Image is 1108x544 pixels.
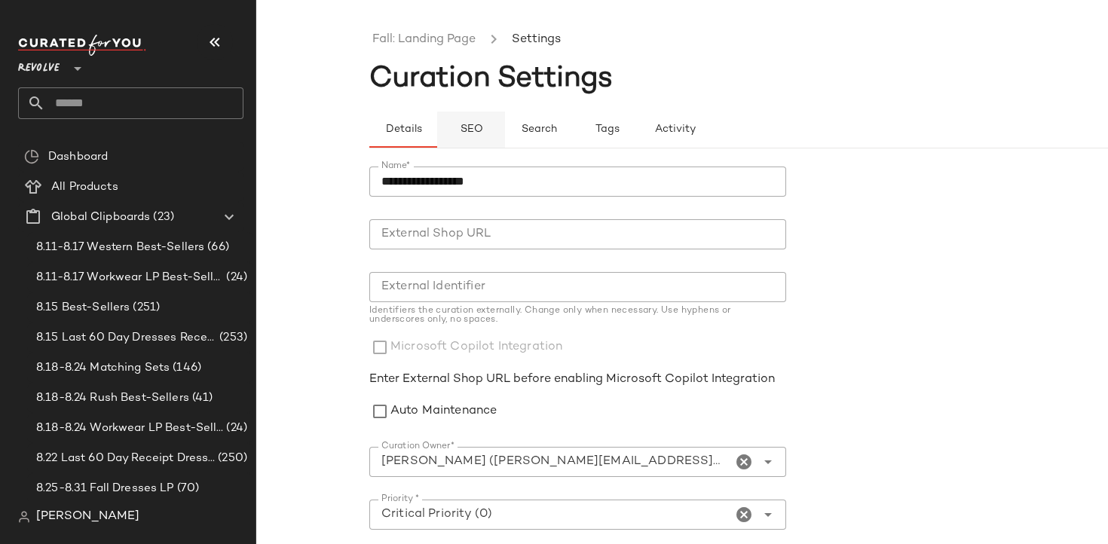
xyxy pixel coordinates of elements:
[170,359,201,377] span: (146)
[36,480,174,497] span: 8.25-8.31 Fall Dresses LP
[24,149,39,164] img: svg%3e
[130,299,160,316] span: (251)
[150,209,174,226] span: (23)
[18,511,30,523] img: svg%3e
[509,30,564,50] li: Settings
[51,179,118,196] span: All Products
[36,450,215,467] span: 8.22 Last 60 Day Receipt Dresses
[369,307,786,325] div: Identifiers the curation externally. Change only when necessary. Use hyphens or underscores only,...
[18,51,60,78] span: Revolve
[216,329,247,347] span: (253)
[521,124,557,136] span: Search
[459,124,482,136] span: SEO
[36,299,130,316] span: 8.15 Best-Sellers
[223,420,247,437] span: (24)
[372,30,476,50] a: Fall: Landing Page
[36,269,223,286] span: 8.11-8.17 Workwear LP Best-Sellers
[384,124,421,136] span: Details
[36,359,170,377] span: 8.18-8.24 Matching Sets
[735,453,753,471] i: Clear Curation Owner*
[36,390,189,407] span: 8.18-8.24 Rush Best-Sellers
[369,371,786,389] div: Enter External Shop URL before enabling Microsoft Copilot Integration
[36,420,223,437] span: 8.18-8.24 Workwear LP Best-Sellers
[759,506,777,524] i: Open
[51,209,150,226] span: Global Clipboards
[735,506,753,524] i: Clear Priority *
[223,269,247,286] span: (24)
[189,390,213,407] span: (41)
[48,148,108,166] span: Dashboard
[759,453,777,471] i: Open
[215,450,247,467] span: (250)
[36,329,216,347] span: 8.15 Last 60 Day Dresses Receipt
[36,508,139,526] span: [PERSON_NAME]
[18,35,146,56] img: cfy_white_logo.C9jOOHJF.svg
[174,480,200,497] span: (70)
[594,124,619,136] span: Tags
[204,239,229,256] span: (66)
[653,124,695,136] span: Activity
[369,64,613,94] span: Curation Settings
[390,395,497,429] label: Auto Maintenance
[36,239,204,256] span: 8.11-8.17 Western Best-Sellers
